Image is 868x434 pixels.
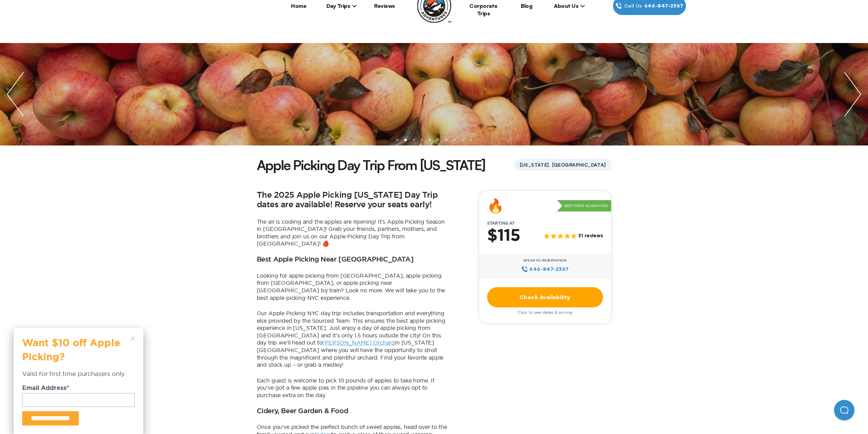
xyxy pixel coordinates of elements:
[257,256,414,264] h3: Best Apple Picking Near [GEOGRAPHIC_DATA]
[518,310,572,315] span: Click to see dates & pricing
[622,2,644,10] span: Call Us
[487,199,504,213] div: 🔥
[421,139,423,141] li: slide item 4
[396,139,399,141] li: slide item 1
[529,265,569,273] span: 646‍-847‍-2367
[554,2,585,9] span: About Us
[837,43,868,145] img: next slide / item
[67,385,69,391] span: Required
[22,369,135,385] div: Valid for first time purchasers only
[257,156,486,174] h1: Apple Picking Day Trip From [US_STATE]
[257,191,448,210] h2: The 2025 Apple Picking [US_STATE] Day Trip dates are available! Reserve your seats early!
[644,2,683,10] span: 646‍-847‍-2367
[557,200,611,212] p: Best Price Guarantee
[469,2,498,17] a: Corporate Trips
[487,227,520,245] h2: $115
[470,139,472,141] li: slide item 10
[521,2,532,9] a: Blog
[257,272,448,302] p: Looking for apple picking from [GEOGRAPHIC_DATA], apple picking from [GEOGRAPHIC_DATA], or apple ...
[514,159,611,171] span: [US_STATE], [GEOGRAPHIC_DATA]
[453,139,456,141] li: slide item 8
[322,339,395,346] a: [PERSON_NAME] Orchard
[257,407,348,416] h3: Cidery, Beer Garden & Food
[257,377,448,399] p: Each guest is welcome to pick 10 pounds of apples to take home. If you’ve got a few apple pies in...
[429,139,431,141] li: slide item 5
[521,265,569,273] a: 646‍-847‍-2367
[404,139,407,141] li: slide item 2
[257,310,448,369] p: Our Apple Picking NYC day trip includes transportation and everything else provided by the Source...
[326,2,357,9] span: Day Trips
[257,218,448,248] p: The air is cooling and the apples are ripening! It’s Apple Picking Season in [GEOGRAPHIC_DATA]! G...
[461,139,464,141] li: slide item 9
[445,139,448,141] li: slide item 7
[412,139,415,141] li: slide item 3
[523,258,567,263] span: Speak to Reservation
[291,2,306,9] a: Home
[479,221,523,226] span: Starting at
[22,385,135,393] dt: Email Address
[374,2,395,9] a: Reviews
[22,337,128,369] h3: Want $10 off Apple Picking?
[578,233,603,239] span: 31 reviews
[834,400,854,420] iframe: Help Scout Beacon - Open
[487,287,603,307] a: Check Availability
[437,139,440,141] li: slide item 6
